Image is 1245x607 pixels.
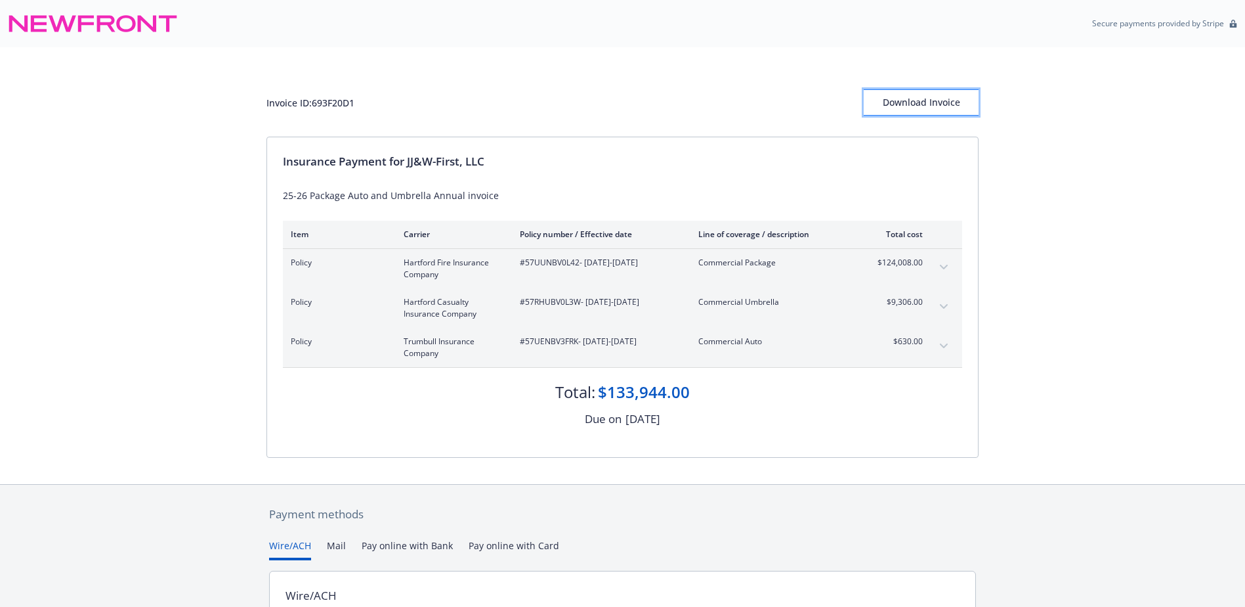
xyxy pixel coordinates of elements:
div: PolicyTrumbull Insurance Company#57UENBV3FRK- [DATE]-[DATE]Commercial Auto$630.00expand content [283,328,962,367]
button: Pay online with Card [469,539,559,560]
span: Policy [291,296,383,308]
div: PolicyHartford Casualty Insurance Company#57RHUBV0L3W- [DATE]-[DATE]Commercial Umbrella$9,306.00e... [283,288,962,328]
span: $124,008.00 [874,257,923,269]
span: Trumbull Insurance Company [404,336,499,359]
span: Hartford Fire Insurance Company [404,257,499,281]
span: Hartford Casualty Insurance Company [404,296,499,320]
span: $9,306.00 [874,296,923,308]
button: expand content [933,336,954,357]
span: #57UENBV3FRK - [DATE]-[DATE] [520,336,677,348]
div: Download Invoice [864,90,979,115]
button: expand content [933,296,954,317]
span: Commercial Auto [698,336,853,348]
div: Policy number / Effective date [520,229,677,240]
div: Payment methods [269,506,976,523]
span: Commercial Package [698,257,853,269]
div: Line of coverage / description [698,229,853,240]
span: $630.00 [874,336,923,348]
span: Policy [291,257,383,269]
span: #57UUNBV0L42 - [DATE]-[DATE] [520,257,677,269]
button: expand content [933,257,954,278]
button: Wire/ACH [269,539,311,560]
div: 25-26 Package Auto and Umbrella Annual invoice [283,189,962,202]
div: $133,944.00 [598,381,690,403]
div: Total cost [874,229,923,240]
span: Commercial Umbrella [698,296,853,308]
button: Pay online with Bank [362,539,453,560]
div: Carrier [404,229,499,240]
div: Wire/ACH [285,587,337,604]
div: [DATE] [625,411,660,428]
span: Policy [291,336,383,348]
div: Insurance Payment for JJ&W-First, LLC [283,153,962,170]
button: Mail [327,539,346,560]
div: PolicyHartford Fire Insurance Company#57UUNBV0L42- [DATE]-[DATE]Commercial Package$124,008.00expa... [283,249,962,288]
span: #57RHUBV0L3W - [DATE]-[DATE] [520,296,677,308]
div: Total: [555,381,595,403]
div: Due on [585,411,622,428]
p: Secure payments provided by Stripe [1092,18,1224,29]
div: Invoice ID: 693F20D1 [266,96,354,110]
div: Item [291,229,383,240]
button: Download Invoice [864,89,979,116]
